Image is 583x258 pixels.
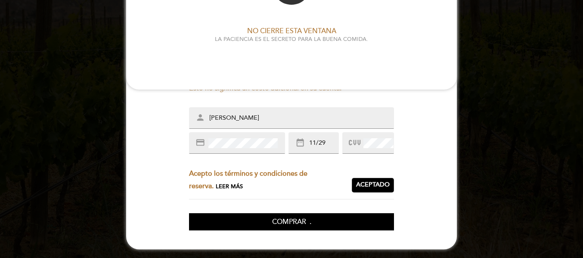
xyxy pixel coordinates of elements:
[189,213,394,231] button: Comprar
[356,180,390,190] span: Aceptado
[216,183,243,190] span: Leer más
[208,113,395,123] input: Nombre impreso en la tarjeta
[195,113,205,122] i: person
[195,138,205,147] i: credit_card
[308,138,338,148] input: MM/YY
[126,28,457,35] h3: NO CIERRE ESTA VENTANA
[272,218,306,226] span: Comprar
[352,178,394,193] button: Aceptado
[189,168,352,193] div: Acepto los términos y condiciones de reserva.
[295,138,305,147] i: date_range
[126,35,457,43] div: LA PACIENCIA ES EL SECRETO PARA LA BUENA COMIDA.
